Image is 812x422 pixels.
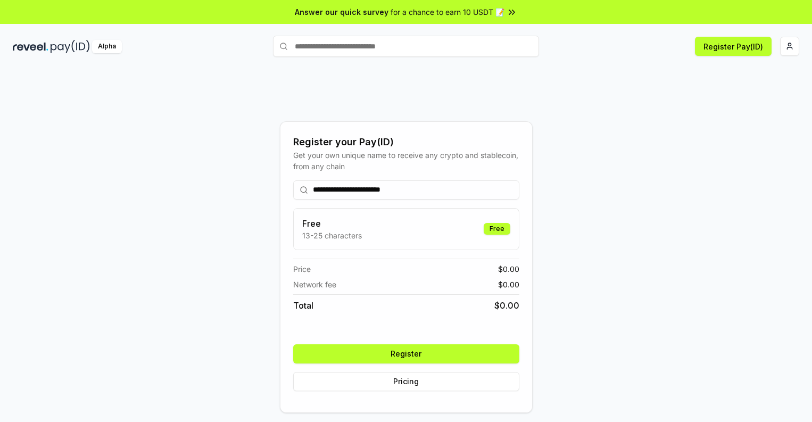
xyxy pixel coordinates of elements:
[293,372,519,391] button: Pricing
[302,217,362,230] h3: Free
[484,223,510,235] div: Free
[293,299,313,312] span: Total
[293,279,336,290] span: Network fee
[51,40,90,53] img: pay_id
[293,150,519,172] div: Get your own unique name to receive any crypto and stablecoin, from any chain
[695,37,772,56] button: Register Pay(ID)
[293,135,519,150] div: Register your Pay(ID)
[92,40,122,53] div: Alpha
[13,40,48,53] img: reveel_dark
[293,263,311,275] span: Price
[391,6,504,18] span: for a chance to earn 10 USDT 📝
[293,344,519,363] button: Register
[302,230,362,241] p: 13-25 characters
[295,6,388,18] span: Answer our quick survey
[498,263,519,275] span: $ 0.00
[494,299,519,312] span: $ 0.00
[498,279,519,290] span: $ 0.00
